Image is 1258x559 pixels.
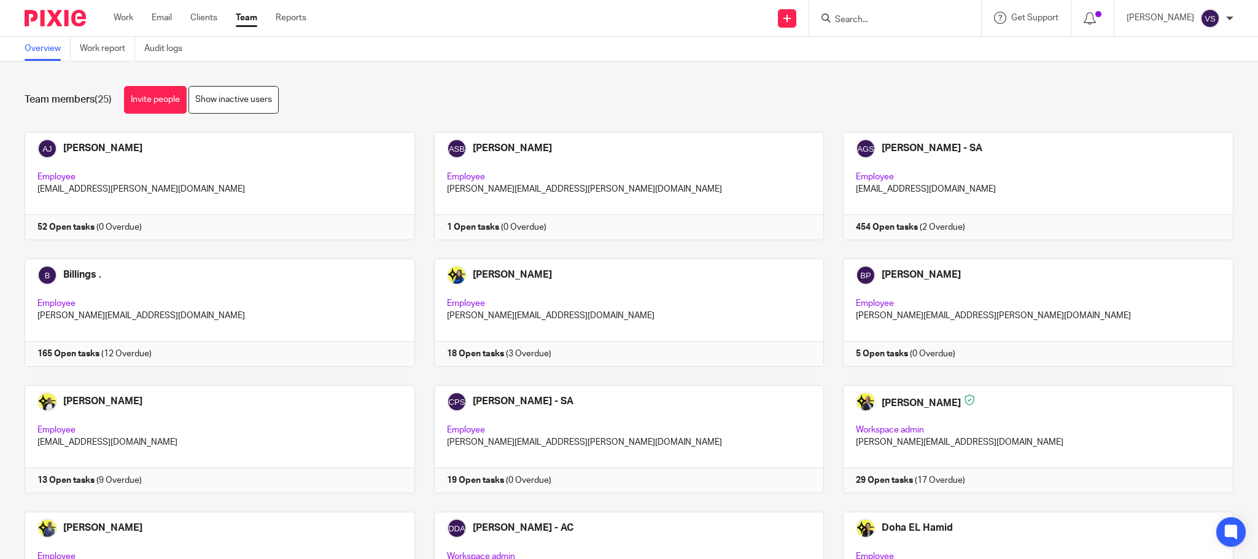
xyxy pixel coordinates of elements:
span: Get Support [1011,14,1058,22]
a: Work report [80,37,135,61]
a: Invite people [124,86,187,114]
a: Email [152,12,172,24]
a: Audit logs [144,37,192,61]
a: Reports [276,12,306,24]
a: Overview [25,37,71,61]
span: (25) [95,95,112,104]
a: Show inactive users [188,86,279,114]
a: Clients [190,12,217,24]
p: [PERSON_NAME] [1127,12,1194,24]
img: svg%3E [1200,9,1220,28]
h1: Team members [25,93,112,106]
a: Team [236,12,257,24]
img: Pixie [25,10,86,26]
a: Work [114,12,133,24]
input: Search [834,15,944,26]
